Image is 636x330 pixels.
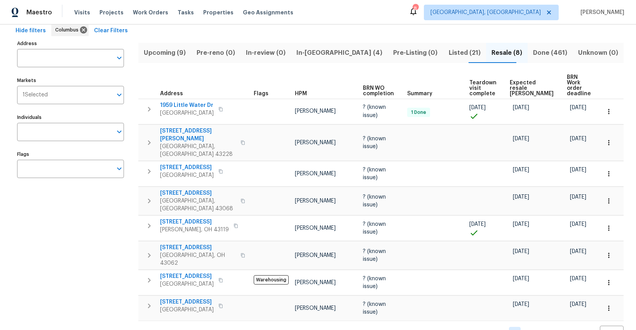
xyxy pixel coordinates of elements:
[363,249,386,262] span: ? (known issue)
[254,275,289,285] span: Warehousing
[143,47,186,58] span: Upcoming (9)
[295,225,336,231] span: [PERSON_NAME]
[160,251,236,267] span: [GEOGRAPHIC_DATA], OH 43062
[160,171,214,179] span: [GEOGRAPHIC_DATA]
[23,92,48,98] span: 1 Selected
[160,280,214,288] span: [GEOGRAPHIC_DATA]
[160,109,214,117] span: [GEOGRAPHIC_DATA]
[513,276,529,281] span: [DATE]
[133,9,168,16] span: Work Orders
[51,24,89,36] div: Columbus
[532,47,568,58] span: Done (461)
[513,194,529,200] span: [DATE]
[160,226,229,234] span: [PERSON_NAME], OH 43119
[160,197,236,213] span: [GEOGRAPHIC_DATA], [GEOGRAPHIC_DATA] 43068
[510,80,554,96] span: Expected resale [PERSON_NAME]
[408,109,429,116] span: 1 Done
[295,91,307,96] span: HPM
[570,302,586,307] span: [DATE]
[16,26,46,36] span: Hide filters
[91,24,131,38] button: Clear Filters
[513,136,529,141] span: [DATE]
[245,47,286,58] span: In-review (0)
[160,91,183,96] span: Address
[363,136,386,149] span: ? (known issue)
[196,47,236,58] span: Pre-reno (0)
[570,167,586,173] span: [DATE]
[160,298,214,306] span: [STREET_ADDRESS]
[513,302,529,307] span: [DATE]
[570,249,586,254] span: [DATE]
[513,105,529,110] span: [DATE]
[296,47,383,58] span: In-[GEOGRAPHIC_DATA] (4)
[99,9,124,16] span: Projects
[469,80,497,96] span: Teardown visit complete
[160,101,214,109] span: 1959 Little Water Dr
[74,9,90,16] span: Visits
[114,89,125,100] button: Open
[363,194,386,208] span: ? (known issue)
[570,222,586,227] span: [DATE]
[363,105,386,118] span: ? (known issue)
[26,9,52,16] span: Maestro
[570,136,586,141] span: [DATE]
[160,143,236,158] span: [GEOGRAPHIC_DATA], [GEOGRAPHIC_DATA] 43228
[513,167,529,173] span: [DATE]
[413,5,418,12] div: 8
[17,152,124,157] label: Flags
[243,9,293,16] span: Geo Assignments
[160,164,214,171] span: [STREET_ADDRESS]
[577,9,624,16] span: [PERSON_NAME]
[114,126,125,137] button: Open
[295,171,336,176] span: [PERSON_NAME]
[203,9,233,16] span: Properties
[295,253,336,258] span: [PERSON_NAME]
[363,86,394,96] span: BRN WO completion
[491,47,523,58] span: Resale (8)
[570,105,586,110] span: [DATE]
[469,105,486,110] span: [DATE]
[12,24,49,38] button: Hide filters
[570,194,586,200] span: [DATE]
[160,218,229,226] span: [STREET_ADDRESS]
[295,108,336,114] span: [PERSON_NAME]
[295,140,336,145] span: [PERSON_NAME]
[17,78,124,83] label: Markets
[94,26,128,36] span: Clear Filters
[295,280,336,285] span: [PERSON_NAME]
[392,47,438,58] span: Pre-Listing (0)
[513,249,529,254] span: [DATE]
[160,272,214,280] span: [STREET_ADDRESS]
[363,167,386,180] span: ? (known issue)
[363,276,386,289] span: ? (known issue)
[55,26,82,34] span: Columbus
[513,222,529,227] span: [DATE]
[114,163,125,174] button: Open
[295,306,336,311] span: [PERSON_NAME]
[114,52,125,63] button: Open
[160,189,236,197] span: [STREET_ADDRESS]
[430,9,541,16] span: [GEOGRAPHIC_DATA], [GEOGRAPHIC_DATA]
[17,115,124,120] label: Individuals
[577,47,619,58] span: Unknown (0)
[160,306,214,314] span: [GEOGRAPHIC_DATA]
[469,222,486,227] span: [DATE]
[17,41,124,46] label: Address
[448,47,481,58] span: Listed (21)
[363,302,386,315] span: ? (known issue)
[407,91,432,96] span: Summary
[363,222,386,235] span: ? (known issue)
[567,75,591,96] span: BRN Work order deadline
[570,276,586,281] span: [DATE]
[295,198,336,204] span: [PERSON_NAME]
[160,244,236,251] span: [STREET_ADDRESS]
[254,91,268,96] span: Flags
[178,10,194,15] span: Tasks
[160,127,236,143] span: [STREET_ADDRESS][PERSON_NAME]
